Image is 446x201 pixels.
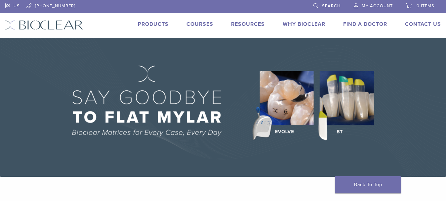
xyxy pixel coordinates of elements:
a: Why Bioclear [283,21,325,27]
a: Products [138,21,169,27]
a: Contact Us [405,21,441,27]
a: Find A Doctor [343,21,387,27]
span: My Account [362,3,393,9]
img: Bioclear [5,20,83,30]
a: Courses [186,21,213,27]
a: Back To Top [335,176,401,193]
a: Resources [231,21,265,27]
span: 0 items [417,3,434,9]
span: Search [322,3,341,9]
